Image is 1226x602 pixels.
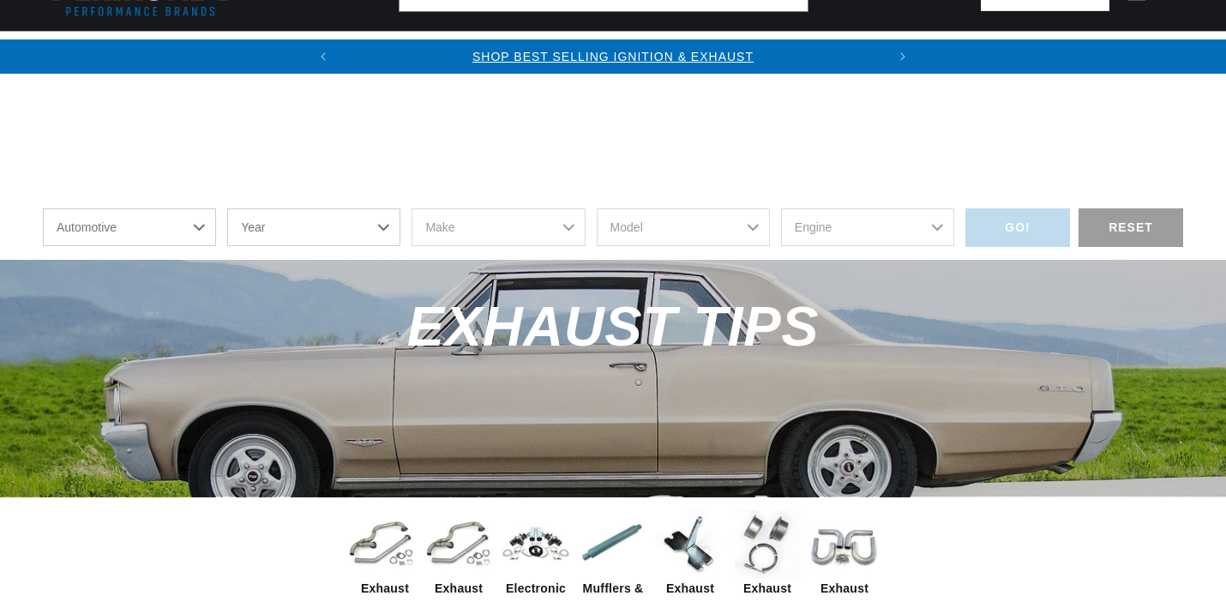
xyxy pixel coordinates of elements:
[412,208,585,246] select: Make
[43,32,228,72] summary: Ignition Conversions
[733,510,802,579] img: Exhaust Clamps
[844,32,1013,72] summary: Battery Products
[1079,208,1183,247] div: RESET
[579,510,647,579] img: Mufflers & Inserts
[340,47,886,66] div: Announcement
[227,208,400,246] select: Year
[424,510,493,579] img: Exhaust Pipes & Connectors
[502,510,570,579] img: Electronic Exhaust Cut-Outs
[418,32,715,72] summary: Headers, Exhausts & Components
[886,39,920,74] button: Translation missing: en.sections.announcements.next_announcement
[1013,32,1176,72] summary: Spark Plug Wires
[43,208,216,246] select: Ride Type
[781,208,954,246] select: Engine
[656,510,724,579] img: Exhaust Brackets
[407,295,819,358] span: Exhaust Tips
[340,47,886,66] div: 1 of 2
[597,208,770,246] select: Model
[228,32,418,72] summary: Coils & Distributors
[472,50,754,63] a: SHOP BEST SELLING IGNITION & EXHAUST
[715,32,844,72] summary: Engine Swaps
[347,510,416,579] img: Exhaust Components
[810,510,879,579] img: Exhaust Hookup Kits
[306,39,340,74] button: Translation missing: en.sections.announcements.previous_announcement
